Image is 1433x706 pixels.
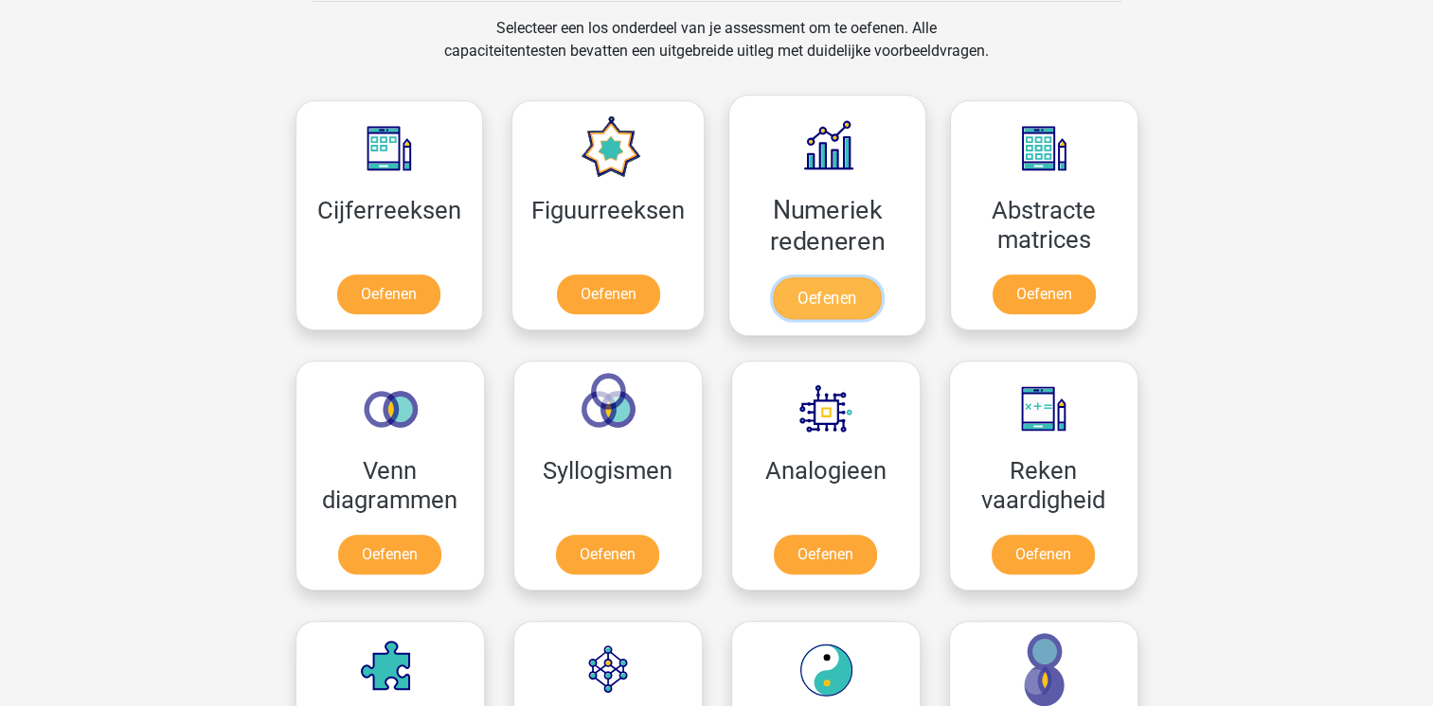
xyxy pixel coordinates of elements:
a: Oefenen [557,274,660,314]
a: Oefenen [556,535,659,574]
a: Oefenen [774,535,877,574]
a: Oefenen [773,277,881,319]
a: Oefenen [338,535,441,574]
a: Oefenen [337,274,440,314]
a: Oefenen [992,535,1095,574]
div: Selecteer een los onderdeel van je assessment om te oefenen. Alle capaciteitentesten bevatten een... [426,17,1007,85]
a: Oefenen [993,274,1096,314]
